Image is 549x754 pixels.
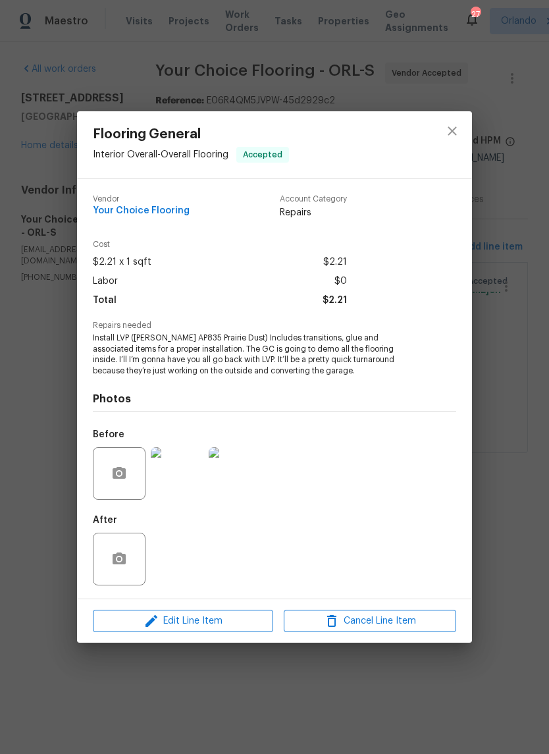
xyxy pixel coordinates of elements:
span: Flooring General [93,127,289,142]
span: Install LVP ([PERSON_NAME] AP835 Prairie Dust) Includes transitions, glue and associated items fo... [93,333,420,377]
span: Account Category [280,195,347,203]
span: Labor [93,272,118,291]
button: Cancel Line Item [284,610,456,633]
span: Interior Overall - Overall Flooring [93,149,228,159]
span: $0 [334,272,347,291]
h5: Before [93,430,124,439]
span: $2.21 x 1 sqft [93,253,151,272]
span: Your Choice Flooring [93,206,190,216]
span: Repairs needed [93,321,456,330]
span: Cancel Line Item [288,613,452,630]
span: $2.21 [323,291,347,310]
span: Repairs [280,206,347,219]
span: $2.21 [323,253,347,272]
span: Accepted [238,148,288,161]
h4: Photos [93,392,456,406]
button: close [436,115,468,147]
span: Vendor [93,195,190,203]
span: Edit Line Item [97,613,269,630]
div: 27 [471,8,480,21]
span: Cost [93,240,347,249]
button: Edit Line Item [93,610,273,633]
span: Total [93,291,117,310]
h5: After [93,516,117,525]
